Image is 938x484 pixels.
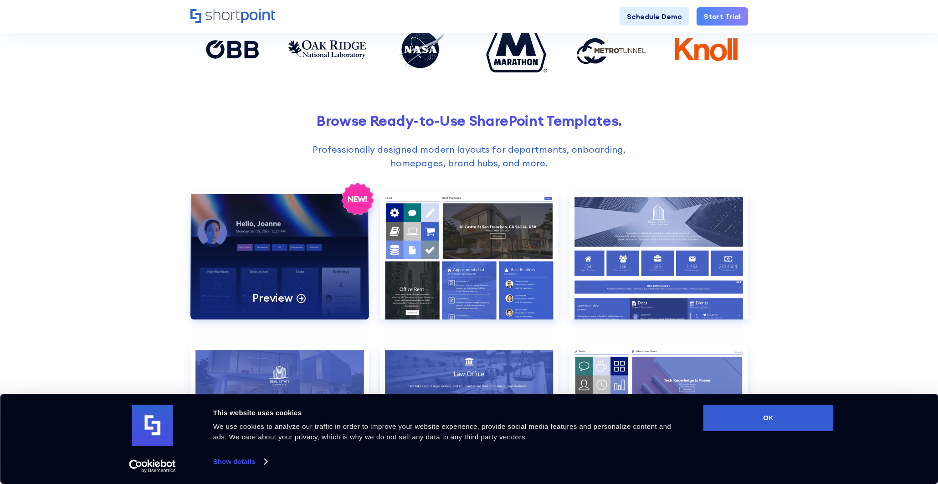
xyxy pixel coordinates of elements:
[774,378,938,484] iframe: Chat Widget
[697,7,748,26] a: Start Trial
[213,407,683,418] div: This website uses cookies
[290,143,648,170] p: Professionally designed modern layouts for departments, onboarding, homepages, brand hubs, and more.
[213,422,671,441] span: We use cookies to analyze our traffic in order to improve your website experience, provide social...
[252,291,292,305] p: Preview
[569,192,748,334] a: Documents 2
[703,405,834,431] button: OK
[132,405,173,446] img: logo
[190,192,369,334] a: CommunicationPreview
[213,455,267,469] a: Show details
[113,459,192,473] a: Usercentrics Cookiebot - opens in a new window
[190,9,275,24] a: Home
[380,192,559,334] a: Documents 1
[620,7,689,26] a: Schedule Demo
[190,112,748,129] h2: Browse Ready-to-Use SharePoint Templates.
